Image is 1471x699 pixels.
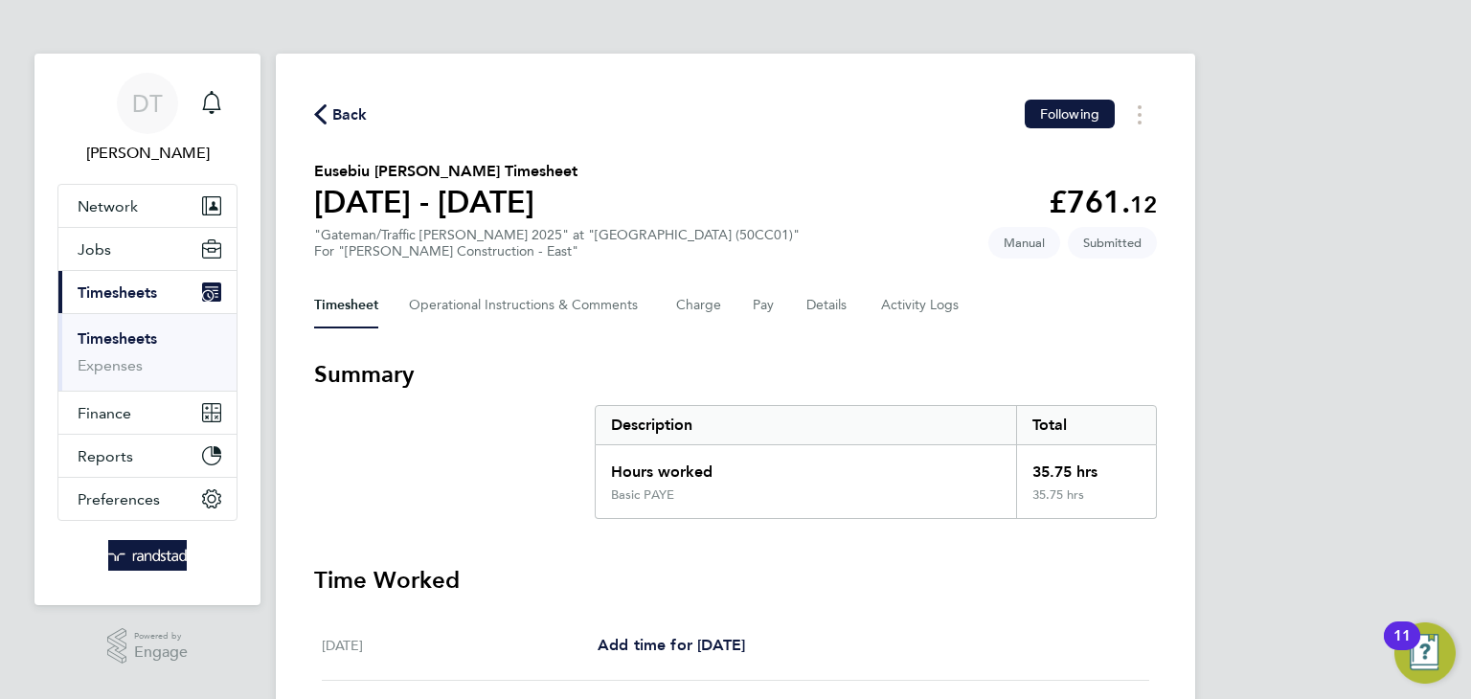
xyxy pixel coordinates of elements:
a: Add time for [DATE] [598,634,745,657]
h2: Eusebiu [PERSON_NAME] Timesheet [314,160,577,183]
button: Back [314,102,368,126]
app-decimal: £761. [1049,184,1157,220]
button: Preferences [58,478,237,520]
img: randstad-logo-retina.png [108,540,188,571]
span: Engage [134,644,188,661]
a: Timesheets [78,329,157,348]
a: Powered byEngage [107,628,189,665]
span: Timesheets [78,283,157,302]
div: 35.75 hrs [1016,487,1156,518]
span: This timesheet was manually created. [988,227,1060,259]
div: 11 [1393,636,1411,661]
span: Powered by [134,628,188,644]
a: Expenses [78,356,143,374]
button: Following [1025,100,1115,128]
div: "Gateman/Traffic [PERSON_NAME] 2025" at "[GEOGRAPHIC_DATA] (50CC01)" [314,227,800,259]
div: Summary [595,405,1157,519]
div: [DATE] [322,634,598,657]
nav: Main navigation [34,54,260,605]
span: Network [78,197,138,215]
button: Open Resource Center, 11 new notifications [1394,622,1456,684]
h1: [DATE] - [DATE] [314,183,577,221]
span: Jobs [78,240,111,259]
button: Charge [676,282,722,328]
span: Finance [78,404,131,422]
button: Timesheets [58,271,237,313]
h3: Time Worked [314,565,1157,596]
span: This timesheet is Submitted. [1068,227,1157,259]
div: Timesheets [58,313,237,391]
span: Following [1040,105,1099,123]
button: Timesheet [314,282,378,328]
a: Go to home page [57,540,238,571]
div: Total [1016,406,1156,444]
span: Back [332,103,368,126]
button: Operational Instructions & Comments [409,282,645,328]
span: Reports [78,447,133,465]
button: Jobs [58,228,237,270]
span: DT [132,91,163,116]
button: Network [58,185,237,227]
button: Details [806,282,850,328]
button: Pay [753,282,776,328]
div: For "[PERSON_NAME] Construction - East" [314,243,800,259]
h3: Summary [314,359,1157,390]
button: Finance [58,392,237,434]
div: Description [596,406,1016,444]
span: Preferences [78,490,160,508]
div: 35.75 hrs [1016,445,1156,487]
span: Add time for [DATE] [598,636,745,654]
span: Daniel Tisseyre [57,142,238,165]
button: Activity Logs [881,282,962,328]
div: Hours worked [596,445,1016,487]
button: Reports [58,435,237,477]
button: Timesheets Menu [1122,100,1157,129]
div: Basic PAYE [611,487,674,503]
span: 12 [1130,191,1157,218]
a: DT[PERSON_NAME] [57,73,238,165]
